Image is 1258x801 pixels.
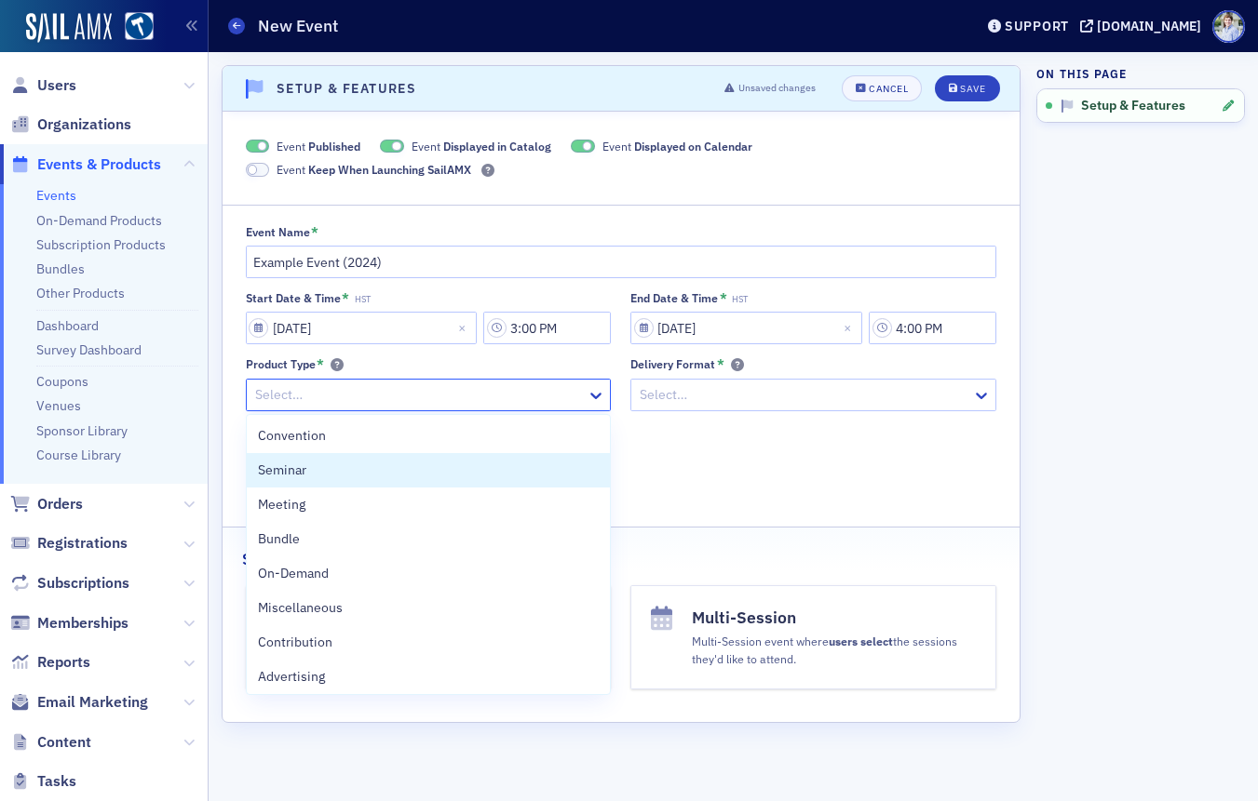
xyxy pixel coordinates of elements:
span: Bundle [258,529,300,549]
a: Venues [36,397,81,414]
span: Content [37,732,91,753]
span: Seminar [258,461,306,480]
h4: On this page [1036,65,1245,82]
div: Event Name [246,225,310,239]
p: Multi-Session event where the sessions they'd like to attend. [692,633,976,667]
abbr: This field is required [717,357,724,370]
a: Registrations [10,533,128,554]
a: Survey Dashboard [36,341,142,358]
a: Memberships [10,613,129,634]
h4: Multi-Session [692,606,976,630]
span: Miscellaneous [258,598,343,618]
span: Event [277,138,360,154]
span: Displayed in Catalog [443,139,551,154]
span: Registrations [37,533,128,554]
button: Close [452,312,477,344]
span: Displayed on Calendar [571,140,595,154]
span: Displayed in Catalog [380,140,404,154]
input: 00:00 AM [483,312,611,344]
abbr: This field is required [720,291,727,304]
a: Events & Products [10,154,161,175]
button: Multi-SessionMulti-Session event whereusers selectthe sessions they'd like to attend. [630,585,996,689]
div: Support [1005,18,1069,34]
a: On-Demand Products [36,212,162,229]
a: Reports [10,652,90,673]
div: Save [960,84,985,94]
a: Course Library [36,447,121,463]
span: Advertising [258,667,325,687]
span: Tasks [37,771,76,792]
abbr: This field is required [342,291,349,304]
span: Event [412,138,551,154]
span: Meeting [258,495,305,514]
a: Organizations [10,114,131,135]
a: Users [10,75,76,96]
span: Displayed on Calendar [634,139,752,154]
a: Subscription Products [36,236,166,253]
a: Dashboard [36,317,99,334]
input: MM/DD/YYYY [246,312,478,344]
a: Events [36,187,76,204]
button: Save [935,75,999,101]
a: Coupons [36,373,88,390]
a: Bundles [36,260,85,277]
span: Reports [37,652,90,673]
img: SailAMX [26,13,112,43]
button: [DOMAIN_NAME] [1080,20,1208,33]
abbr: This field is required [317,357,324,370]
h4: Setup & Features [277,79,416,99]
span: Published [308,139,360,154]
span: Profile [1212,10,1245,43]
span: HST [732,294,748,305]
span: Event [277,161,471,178]
a: Email Marketing [10,692,148,713]
abbr: This field is required [311,225,318,238]
span: Email Marketing [37,692,148,713]
div: Cancel [869,84,908,94]
span: Published [246,140,270,154]
span: Subscriptions [37,573,129,594]
div: Start Date & Time [246,291,341,305]
a: Subscriptions [10,573,129,594]
span: Keep When Launching SailAMX [308,162,471,177]
span: Memberships [37,613,129,634]
span: Organizations [37,114,131,135]
span: Users [37,75,76,96]
input: 00:00 AM [869,312,996,344]
h1: New Event [258,15,338,37]
button: Close [837,312,862,344]
span: Orders [37,494,83,514]
h2: Session Configuration [242,547,406,571]
span: Keep When Launching SailAMX [246,163,270,177]
span: Convention [258,426,326,446]
span: On-Demand [258,564,329,583]
div: [DOMAIN_NAME] [1097,18,1201,34]
input: MM/DD/YYYY [630,312,862,344]
span: Setup & Features [1081,98,1185,114]
img: SailAMX [125,12,154,41]
span: HST [355,294,371,305]
span: Event [602,138,752,154]
a: Orders [10,494,83,514]
span: Unsaved changes [738,81,816,96]
span: Events & Products [37,154,161,175]
a: Other Products [36,285,125,301]
a: Content [10,732,91,753]
b: users select [829,634,893,648]
div: Product Type [246,357,316,371]
span: Contribution [258,633,332,652]
a: Sponsor Library [36,422,128,439]
a: Tasks [10,771,76,792]
div: End Date & Time [630,291,718,305]
button: Cancel [842,75,922,101]
a: View Homepage [112,12,154,44]
div: Delivery Format [630,357,715,371]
